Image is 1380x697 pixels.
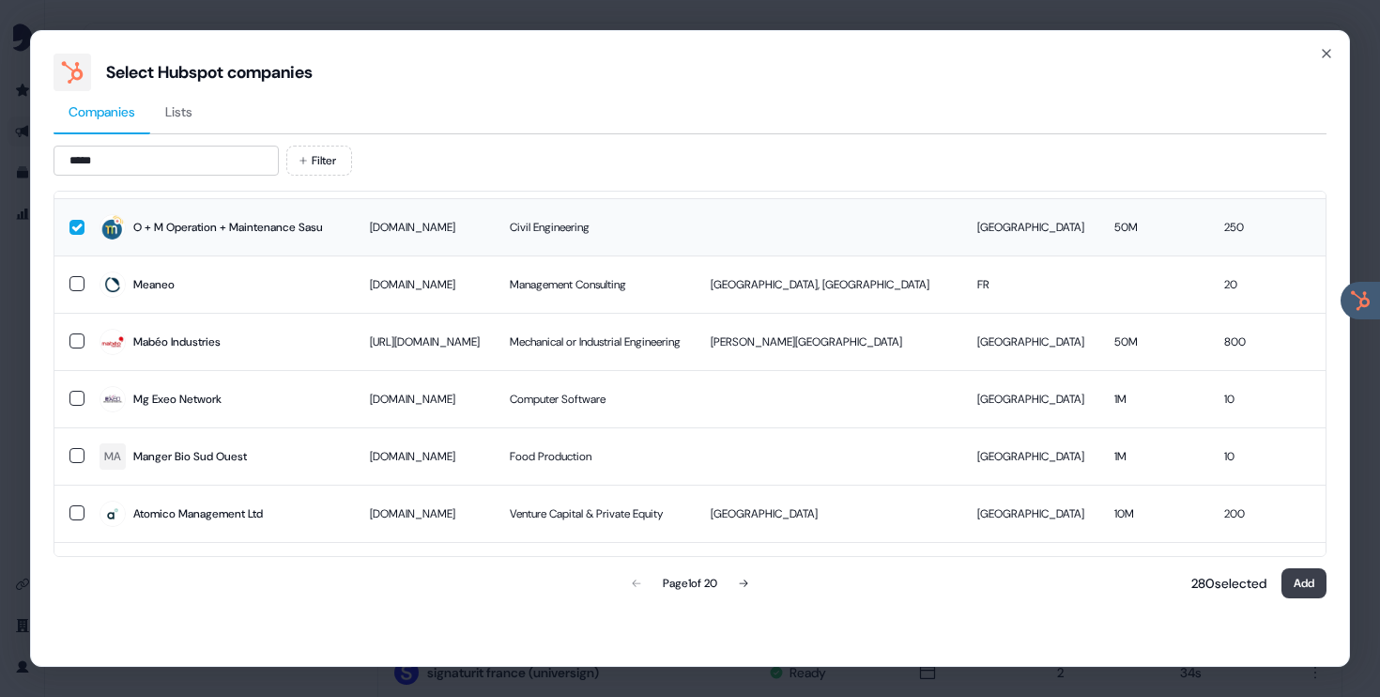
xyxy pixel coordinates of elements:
[962,485,1099,542] td: [GEOGRAPHIC_DATA]
[1209,313,1326,370] td: 800
[133,447,247,466] div: Manger Bio Sud Ouest
[1099,313,1209,370] td: 50M
[133,390,222,409] div: Mg Exeo Network
[1209,256,1326,313] td: 20
[133,275,175,294] div: Meaneo
[495,485,696,542] td: Venture Capital & Private Equity
[962,542,1099,599] td: US
[1099,198,1209,256] td: 50M
[165,102,192,121] span: Lists
[355,542,495,599] td: [DOMAIN_NAME]
[495,370,696,427] td: Computer Software
[1184,574,1266,593] p: 280 selected
[962,256,1099,313] td: FR
[495,313,696,370] td: Mechanical or Industrial Engineering
[962,198,1099,256] td: [GEOGRAPHIC_DATA]
[495,256,696,313] td: Management Consulting
[962,370,1099,427] td: [GEOGRAPHIC_DATA]
[696,485,961,542] td: [GEOGRAPHIC_DATA]
[355,198,495,256] td: [DOMAIN_NAME]
[355,256,495,313] td: [DOMAIN_NAME]
[495,542,696,599] td: Mining & Metals
[355,485,495,542] td: [DOMAIN_NAME]
[133,333,221,351] div: Mabéo Industries
[1099,427,1209,485] td: 1M
[1099,370,1209,427] td: 1M
[1099,485,1209,542] td: 10M
[696,256,961,313] td: [GEOGRAPHIC_DATA], [GEOGRAPHIC_DATA]
[495,198,696,256] td: Civil Engineering
[696,313,961,370] td: [PERSON_NAME][GEOGRAPHIC_DATA]
[106,61,313,84] div: Select Hubspot companies
[355,427,495,485] td: [DOMAIN_NAME]
[355,313,495,370] td: [URL][DOMAIN_NAME]
[69,102,135,121] span: Companies
[962,313,1099,370] td: [GEOGRAPHIC_DATA]
[133,504,263,523] div: Atomico Management Ltd
[133,218,323,237] div: O + M Operation + Maintenance Sasu
[962,427,1099,485] td: [GEOGRAPHIC_DATA]
[1209,427,1326,485] td: 10
[1209,485,1326,542] td: 200
[663,574,717,593] div: Page 1 of 20
[355,370,495,427] td: [DOMAIN_NAME]
[286,146,352,176] button: Filter
[495,427,696,485] td: Food Production
[1209,542,1326,599] td: 1 152
[1209,370,1326,427] td: 10
[104,447,121,466] div: MA
[1209,198,1326,256] td: 250
[1281,568,1326,598] button: Add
